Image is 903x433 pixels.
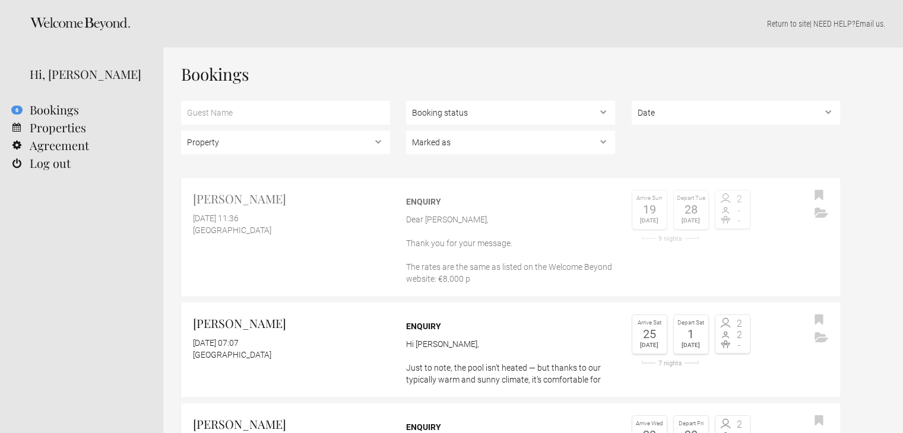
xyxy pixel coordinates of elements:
[181,18,885,30] p: | NEED HELP? .
[677,318,705,328] div: Depart Sat
[856,19,883,28] a: Email us
[677,203,705,215] div: 28
[181,303,840,397] a: [PERSON_NAME] [DATE] 07:07 [GEOGRAPHIC_DATA] Enquiry Hi [PERSON_NAME], Just to note, the pool isn...
[193,214,239,223] flynt-date-display: [DATE] 11:36
[812,412,826,430] button: Bookmark
[733,420,747,429] span: 2
[635,419,664,429] div: Arrive Wed
[635,203,664,215] div: 19
[733,330,747,340] span: 2
[406,320,615,332] div: Enquiry
[677,340,705,351] div: [DATE]
[677,193,705,203] div: Depart Tue
[632,235,709,242] div: 9 nights
[733,340,747,350] span: -
[677,215,705,226] div: [DATE]
[11,106,23,114] flynt-notification-badge: 6
[812,205,831,222] button: Archive
[406,214,615,285] p: Dear [PERSON_NAME], Thank you for your message. The rates are the same as listed on the Welcome B...
[193,190,390,208] h2: [PERSON_NAME]
[632,101,841,125] select: ,
[733,195,747,204] span: 2
[635,215,664,226] div: [DATE]
[632,360,709,367] div: 7 nights
[193,349,390,361] div: [GEOGRAPHIC_DATA]
[812,329,831,347] button: Archive
[193,415,390,433] h2: [PERSON_NAME]
[635,328,664,340] div: 25
[181,178,840,297] a: [PERSON_NAME] [DATE] 11:36 [GEOGRAPHIC_DATA] Enquiry Dear [PERSON_NAME], Thank you for your messa...
[635,193,664,203] div: Arrive Sun
[181,65,840,83] h1: Bookings
[406,101,615,125] select: , ,
[677,328,705,340] div: 1
[406,130,615,154] select: , , ,
[406,196,615,208] div: Enquiry
[767,19,810,28] a: Return to site
[193,224,390,236] div: [GEOGRAPHIC_DATA]
[733,319,747,329] span: 2
[30,65,145,83] div: Hi, [PERSON_NAME]
[181,101,390,125] input: Guest Name
[635,318,664,328] div: Arrive Sat
[635,340,664,351] div: [DATE]
[812,311,826,329] button: Bookmark
[193,314,390,332] h2: [PERSON_NAME]
[733,216,747,225] span: -
[406,338,615,386] p: Hi [PERSON_NAME], Just to note, the pool isn’t heated — but thanks to our typically warm and sunn...
[733,206,747,215] span: -
[812,187,826,205] button: Bookmark
[193,338,239,348] flynt-date-display: [DATE] 07:07
[406,421,615,433] div: Enquiry
[677,419,705,429] div: Depart Fri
